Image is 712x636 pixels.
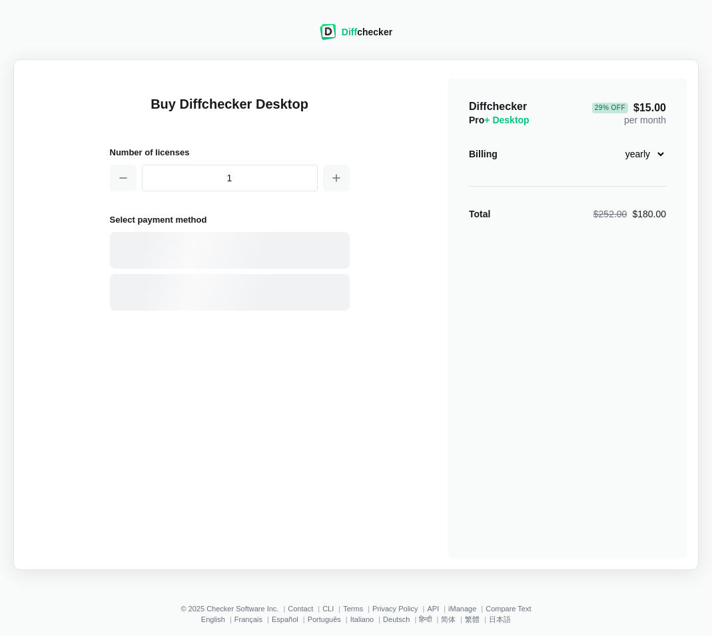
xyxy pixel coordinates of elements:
[593,207,666,221] div: $180.00
[110,213,350,227] h2: Select payment method
[288,605,313,613] a: Contact
[489,615,511,623] a: 日本語
[308,615,341,623] a: Português
[322,605,334,613] a: CLI
[484,115,529,125] span: + Desktop
[342,25,392,39] div: checker
[592,103,628,113] div: 29 % Off
[469,115,530,125] span: Pro
[372,605,418,613] a: Privacy Policy
[201,615,225,623] a: English
[342,27,357,37] span: Diff
[486,605,531,613] a: Compare Text
[469,209,490,219] strong: Total
[383,615,410,623] a: Deutsch
[110,145,350,159] h2: Number of licenses
[343,605,363,613] a: Terms
[272,615,298,623] a: Español
[593,209,627,219] span: $252.00
[320,31,392,42] a: Diffchecker logoDiffchecker
[469,147,498,161] div: Billing
[427,605,439,613] a: API
[419,615,432,623] a: हिन्दी
[448,605,476,613] a: iManage
[592,103,666,113] span: $15.00
[320,24,336,40] img: Diffchecker logo
[234,615,262,623] a: Français
[592,100,666,127] div: per month
[142,165,318,191] input: 1
[441,615,456,623] a: 简体
[180,605,288,613] li: © 2025 Checker Software Inc.
[350,615,374,623] a: Italiano
[465,615,480,623] a: 繁體
[469,101,527,112] span: Diffchecker
[110,95,350,129] h1: Buy Diffchecker Desktop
